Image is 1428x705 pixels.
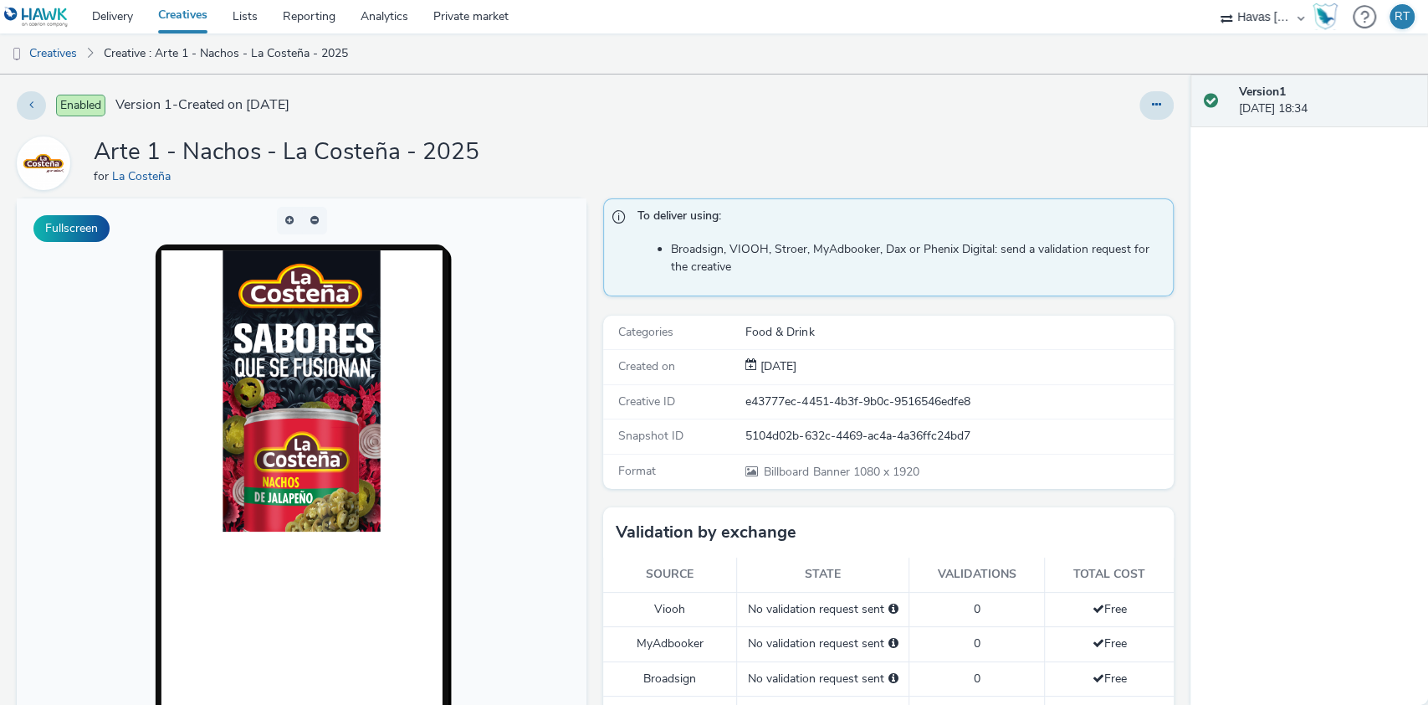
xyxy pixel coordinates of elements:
div: 5104d02b-632c-4469-ac4a-4a36ffc24bd7 [745,428,1171,445]
td: MyAdbooker [603,627,737,661]
span: for [94,168,112,184]
div: Please select a deal below and click on Send to send a validation request to MyAdbooker. [888,636,898,652]
span: Format [618,463,656,479]
span: Created on [618,358,675,374]
a: La Costeña [17,155,77,171]
span: Snapshot ID [618,428,683,444]
td: Viooh [603,592,737,626]
span: Free [1092,636,1126,651]
span: Version 1 - Created on [DATE] [115,95,289,115]
div: Please select a deal below and click on Send to send a validation request to Broadsign. [888,671,898,687]
td: Broadsign [603,661,737,696]
li: Broadsign, VIOOH, Stroer, MyAdbooker, Dax or Phenix Digital: send a validation request for the cr... [671,241,1164,275]
span: [DATE] [757,358,796,374]
span: 0 [974,671,980,687]
span: Free [1092,671,1126,687]
div: [DATE] 18:34 [1239,84,1415,118]
h3: Validation by exchange [616,520,796,545]
a: Hawk Academy [1313,3,1344,30]
span: Categories [618,324,673,340]
th: Total cost [1045,558,1174,592]
th: Validations [909,558,1045,592]
h1: Arte 1 - Nachos - La Costeña - 2025 [94,136,479,168]
div: No validation request sent [745,601,900,618]
div: RT [1395,4,1410,29]
div: Food & Drink [745,324,1171,341]
span: 0 [974,636,980,651]
span: Billboard Banner [764,464,852,480]
span: Creative ID [618,394,675,409]
div: No validation request sent [745,636,900,652]
img: Advertisement preview [206,52,363,333]
img: La Costeña [19,139,68,188]
button: Fullscreen [33,215,110,242]
strong: Version 1 [1239,84,1286,100]
span: Enabled [56,95,105,116]
span: 0 [974,601,980,617]
div: No validation request sent [745,671,900,687]
img: Hawk Academy [1313,3,1338,30]
span: 1080 x 1920 [762,464,919,480]
th: Source [603,558,737,592]
a: Creative : Arte 1 - Nachos - La Costeña - 2025 [95,33,356,74]
div: Creation 14 October 2025, 18:34 [757,358,796,375]
div: Please select a deal below and click on Send to send a validation request to Viooh. [888,601,898,618]
th: State [737,558,909,592]
img: dooh [8,46,25,63]
img: undefined Logo [4,7,69,28]
div: e43777ec-4451-4b3f-9b0c-9516546edfe8 [745,394,1171,410]
span: To deliver using: [637,208,1155,229]
a: La Costeña [112,168,177,184]
span: Free [1092,601,1126,617]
